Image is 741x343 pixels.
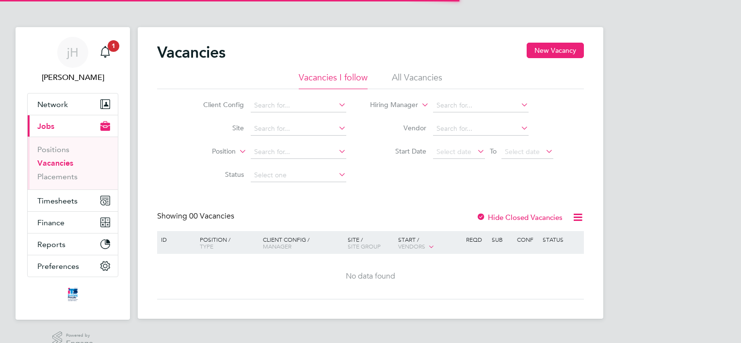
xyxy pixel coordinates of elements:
span: 00 Vacancies [189,211,234,221]
div: Site / [345,231,396,254]
a: Placements [37,172,78,181]
a: jH[PERSON_NAME] [27,37,118,83]
label: Site [188,124,244,132]
h2: Vacancies [157,43,226,62]
input: Search for... [433,99,529,112]
input: Search for... [251,145,346,159]
label: Status [188,170,244,179]
span: Timesheets [37,196,78,205]
span: Powered by [66,331,93,340]
div: ID [159,231,193,248]
div: Client Config / [260,231,345,254]
span: To [487,145,499,157]
div: Position / [193,231,260,254]
a: Vacancies [37,158,73,168]
span: 1 [108,40,119,52]
span: Finance [37,218,64,227]
li: Vacancies I follow [299,72,368,89]
nav: Main navigation [16,27,130,320]
label: Hide Closed Vacancies [476,213,563,222]
div: No data found [159,271,582,281]
button: Timesheets [28,190,118,211]
input: Search for... [251,99,346,112]
div: Sub [489,231,515,248]
label: Client Config [188,100,244,109]
span: Vendors [398,242,425,250]
label: Start Date [370,147,426,156]
li: All Vacancies [392,72,442,89]
span: Select date [436,147,471,156]
button: New Vacancy [527,43,584,58]
span: jH [67,46,79,59]
a: Go to home page [27,287,118,302]
span: Select date [505,147,540,156]
label: Vendor [370,124,426,132]
button: Preferences [28,255,118,277]
span: Manager [263,242,291,250]
span: Type [200,242,213,250]
input: Select one [251,169,346,182]
div: Reqd [464,231,489,248]
div: Status [540,231,582,248]
button: Network [28,94,118,115]
div: Showing [157,211,236,221]
input: Search for... [251,122,346,136]
span: Preferences [37,262,79,271]
label: Hiring Manager [362,100,418,110]
a: 1 [96,37,115,68]
img: itsconstruction-logo-retina.png [66,287,80,302]
label: Position [180,147,236,156]
div: Conf [515,231,540,248]
button: Reports [28,234,118,255]
div: Start / [396,231,464,255]
span: Network [37,100,68,109]
a: Positions [37,145,69,154]
button: Jobs [28,115,118,137]
div: Jobs [28,137,118,189]
span: jim Hill [27,72,118,83]
span: Jobs [37,122,54,131]
input: Search for... [433,122,529,136]
span: Site Group [348,242,381,250]
button: Finance [28,212,118,233]
span: Reports [37,240,65,249]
